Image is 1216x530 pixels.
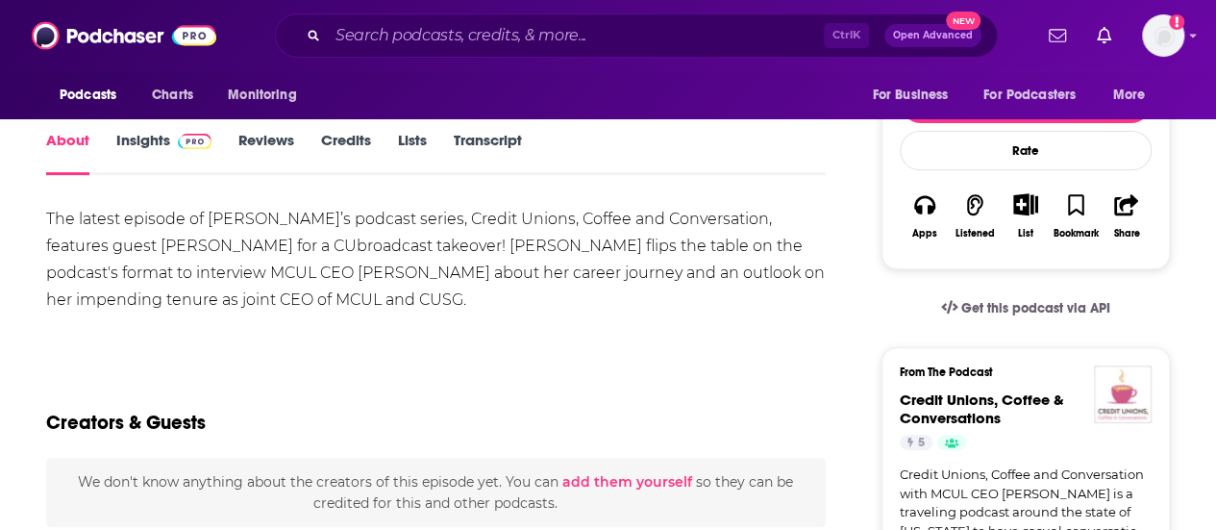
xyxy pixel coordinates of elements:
span: Monitoring [228,82,296,109]
div: Apps [912,228,937,240]
button: open menu [1100,77,1170,114]
span: For Podcasters [983,82,1076,109]
a: Transcript [454,131,522,175]
span: Get this podcast via API [961,300,1110,316]
a: Credit Unions, Coffee & Conversations [900,391,1064,427]
button: Show More Button [1005,193,1045,215]
div: Share [1113,228,1139,240]
span: New [946,12,980,30]
button: open menu [971,77,1104,114]
span: More [1113,82,1146,109]
input: Search podcasts, credits, & more... [328,20,824,51]
span: Ctrl K [824,23,869,48]
button: Bookmark [1051,181,1101,251]
div: List [1018,227,1033,240]
button: Open AdvancedNew [884,24,981,47]
span: Podcasts [60,82,116,109]
div: Search podcasts, credits, & more... [275,13,998,58]
button: open menu [46,77,141,114]
svg: Add a profile image [1169,14,1184,30]
div: The latest episode of [PERSON_NAME]’s podcast series, Credit Unions, Coffee and Conversation, fea... [46,206,826,314]
button: Show profile menu [1142,14,1184,57]
span: We don't know anything about the creators of this episode yet . You can so they can be credited f... [78,473,793,512]
button: open menu [858,77,972,114]
button: Listened [950,181,1000,251]
img: Podchaser Pro [178,134,211,149]
span: 5 [918,434,925,453]
span: Open Advanced [893,31,973,40]
img: User Profile [1142,14,1184,57]
h2: Creators & Guests [46,411,206,435]
span: Logged in as sserafin [1142,14,1184,57]
button: add them yourself [562,474,692,490]
div: Listened [955,228,995,240]
div: Bookmark [1054,228,1099,240]
a: About [46,131,89,175]
img: Credit Unions, Coffee & Conversations [1094,366,1152,423]
a: Charts [139,77,205,114]
button: Apps [900,181,950,251]
a: Get this podcast via API [926,285,1126,332]
button: Share [1102,181,1152,251]
span: For Business [872,82,948,109]
span: Charts [152,82,193,109]
a: Show notifications dropdown [1089,19,1119,52]
h3: From The Podcast [900,366,1136,379]
a: 5 [900,435,932,450]
a: Show notifications dropdown [1041,19,1074,52]
div: Show More ButtonList [1001,181,1051,251]
a: Reviews [238,131,294,175]
div: Rate [900,131,1152,170]
a: Credits [321,131,371,175]
button: open menu [214,77,321,114]
a: Lists [398,131,427,175]
img: Podchaser - Follow, Share and Rate Podcasts [32,17,216,54]
a: InsightsPodchaser Pro [116,131,211,175]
